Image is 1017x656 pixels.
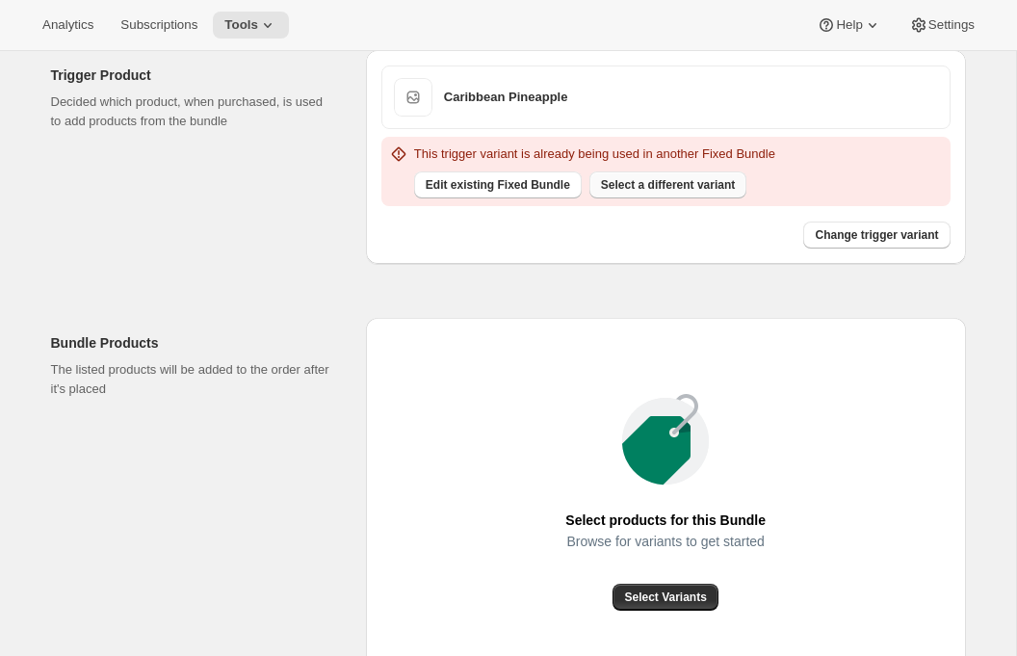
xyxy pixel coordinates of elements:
span: Tools [224,17,258,33]
button: Subscriptions [109,12,209,39]
button: Select a different variant [589,171,746,198]
button: Edit existing Fixed Bundle [414,171,582,198]
span: Analytics [42,17,93,33]
span: Edit existing Fixed Bundle [426,177,570,193]
h2: Trigger Product [51,66,335,85]
span: Browse for variants to get started [566,528,764,555]
button: Change trigger variant [803,222,950,249]
h3: Caribbean Pineapple [444,88,938,107]
span: Help [836,17,862,33]
span: Change trigger variant [815,227,938,243]
p: The listed products will be added to the order after it's placed [51,360,335,399]
span: This trigger variant is already being used in another Fixed Bundle [414,146,775,161]
p: Decided which product, when purchased, is used to add products from the bundle [51,92,335,131]
span: Select products for this Bundle [565,507,766,534]
span: Settings [928,17,975,33]
span: Select a different variant [601,177,735,193]
span: Subscriptions [120,17,197,33]
span: Select Variants [624,590,706,605]
h2: Bundle Products [51,333,335,353]
button: Help [805,12,893,39]
button: Settings [898,12,986,39]
button: Tools [213,12,289,39]
button: Select Variants [613,584,717,611]
button: Analytics [31,12,105,39]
